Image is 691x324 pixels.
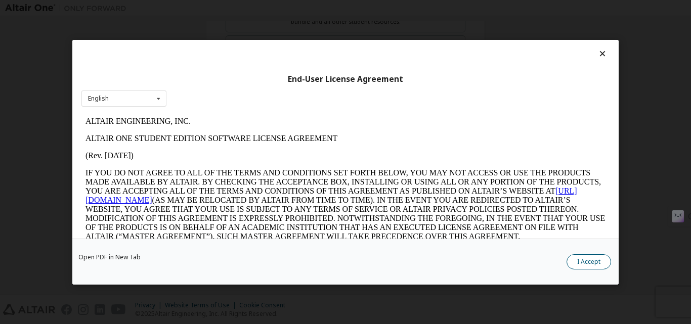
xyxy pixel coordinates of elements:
button: I Accept [567,254,611,269]
p: This Altair One Student Edition Software License Agreement (“Agreement”) is between Altair Engine... [4,136,524,173]
p: (Rev. [DATE]) [4,38,524,48]
p: ALTAIR ENGINEERING, INC. [4,4,524,13]
a: [URL][DOMAIN_NAME] [4,74,496,91]
p: IF YOU DO NOT AGREE TO ALL OF THE TERMS AND CONDITIONS SET FORTH BELOW, YOU MAY NOT ACCESS OR USE... [4,56,524,128]
p: ALTAIR ONE STUDENT EDITION SOFTWARE LICENSE AGREEMENT [4,21,524,30]
a: Open PDF in New Tab [78,254,141,260]
div: English [88,96,109,102]
div: End-User License Agreement [81,74,610,84]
